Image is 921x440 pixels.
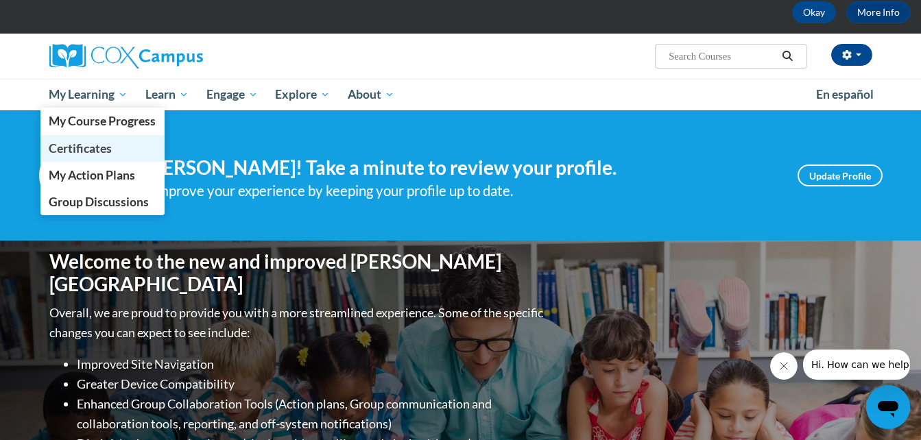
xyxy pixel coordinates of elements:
li: Improved Site Navigation [77,354,547,374]
img: Cox Campus [49,44,203,69]
a: My Learning [40,79,137,110]
img: Profile Image [39,145,101,206]
a: Certificates [40,135,165,162]
a: My Action Plans [40,162,165,188]
span: My Learning [49,86,128,103]
span: Explore [275,86,330,103]
a: Cox Campus [49,44,310,69]
a: Update Profile [798,164,883,186]
a: Learn [136,79,198,110]
a: My Course Progress [40,108,165,134]
button: Okay [792,1,836,23]
div: Main menu [29,79,893,110]
button: Account Settings [831,44,872,66]
iframe: Close message [770,352,798,380]
span: About [348,86,394,103]
iframe: Message from company [803,350,910,380]
span: My Course Progress [49,114,156,128]
span: Engage [206,86,258,103]
span: En español [816,87,874,101]
button: Search [777,48,798,64]
a: Engage [198,79,267,110]
a: More Info [846,1,911,23]
div: Help improve your experience by keeping your profile up to date. [121,180,777,202]
a: Explore [266,79,339,110]
h4: Hi [PERSON_NAME]! Take a minute to review your profile. [121,156,777,180]
h1: Welcome to the new and improved [PERSON_NAME][GEOGRAPHIC_DATA] [49,250,547,296]
p: Overall, we are proud to provide you with a more streamlined experience. Some of the specific cha... [49,303,547,343]
a: En español [807,80,883,109]
span: Group Discussions [49,195,149,209]
span: Hi. How can we help? [8,10,111,21]
input: Search Courses [667,48,777,64]
iframe: Button to launch messaging window [866,385,910,429]
span: Learn [145,86,189,103]
li: Greater Device Compatibility [77,374,547,394]
span: Certificates [49,141,112,156]
li: Enhanced Group Collaboration Tools (Action plans, Group communication and collaboration tools, re... [77,394,547,434]
a: About [339,79,403,110]
span: My Action Plans [49,168,135,182]
a: Group Discussions [40,188,165,215]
